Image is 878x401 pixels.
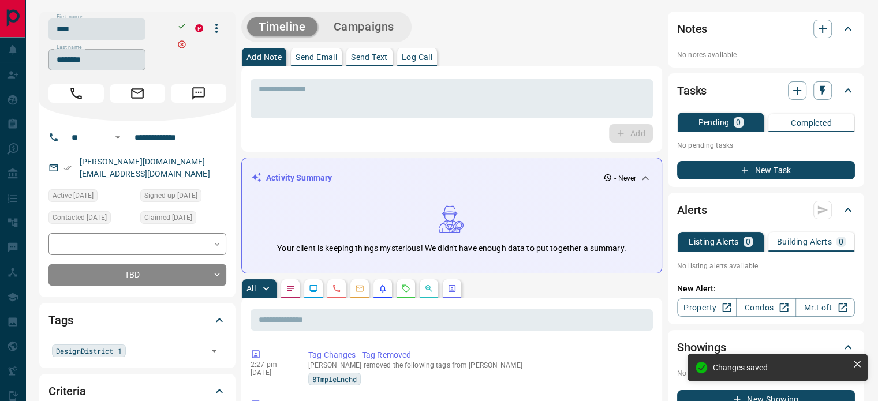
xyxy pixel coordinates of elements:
span: Message [171,84,226,103]
svg: Opportunities [424,284,434,293]
p: No notes available [677,50,855,60]
label: Last name [57,44,82,51]
div: Mon Nov 22 2021 [140,189,226,205]
a: Mr.Loft [795,298,855,317]
label: First name [57,13,82,21]
button: Campaigns [322,17,406,36]
p: No pending tasks [677,137,855,154]
svg: Agent Actions [447,284,457,293]
div: Mon Nov 22 2021 [48,211,134,227]
button: Timeline [247,17,317,36]
p: Listing Alerts [689,238,739,246]
p: Send Text [351,53,388,61]
h2: Notes [677,20,707,38]
svg: Lead Browsing Activity [309,284,318,293]
button: Open [111,130,125,144]
p: No showings booked [677,368,855,378]
p: 0 [839,238,843,246]
p: Tag Changes - Tag Removed [308,349,648,361]
p: [PERSON_NAME] removed the following tags from [PERSON_NAME] [308,361,648,369]
h2: Tags [48,311,73,329]
p: New Alert: [677,283,855,295]
p: Completed [791,119,832,127]
div: Showings [677,333,855,361]
a: Condos [736,298,795,317]
span: 8TmpleLnchd [312,373,357,385]
svg: Email Verified [63,164,72,172]
span: Signed up [DATE] [144,190,197,201]
h2: Alerts [677,201,707,219]
p: All [246,284,256,293]
span: Active [DATE] [53,190,94,201]
span: Email [110,84,165,103]
div: TBD [48,264,226,286]
button: New Task [677,161,855,179]
svg: Listing Alerts [378,284,387,293]
p: [DATE] [251,369,291,377]
div: property.ca [195,24,203,32]
svg: Emails [355,284,364,293]
h2: Tasks [677,81,707,100]
span: Contacted [DATE] [53,212,107,223]
svg: Requests [401,284,410,293]
p: 0 [736,118,741,126]
div: Notes [677,15,855,43]
p: - Never [614,173,636,183]
p: No listing alerts available [677,261,855,271]
p: Add Note [246,53,282,61]
h2: Showings [677,338,726,357]
p: Log Call [402,53,432,61]
span: Claimed [DATE] [144,212,192,223]
p: 0 [746,238,750,246]
div: Changes saved [713,363,848,372]
div: Mon Nov 22 2021 [48,189,134,205]
div: Tags [48,306,226,334]
a: [PERSON_NAME][DOMAIN_NAME][EMAIL_ADDRESS][DOMAIN_NAME] [80,157,210,178]
div: Activity Summary- Never [251,167,652,189]
p: Send Email [296,53,337,61]
div: Tasks [677,77,855,104]
svg: Notes [286,284,295,293]
div: Alerts [677,196,855,224]
p: 2:27 pm [251,361,291,369]
div: Mon Nov 22 2021 [140,211,226,227]
svg: Calls [332,284,341,293]
h2: Criteria [48,382,86,400]
p: Your client is keeping things mysterious! We didn't have enough data to put together a summary. [277,242,626,254]
button: Open [206,343,222,359]
p: Activity Summary [266,172,332,184]
a: Property [677,298,737,317]
p: Pending [698,118,729,126]
span: DesignDistrict_1 [56,345,122,357]
p: Building Alerts [777,238,832,246]
span: Call [48,84,104,103]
